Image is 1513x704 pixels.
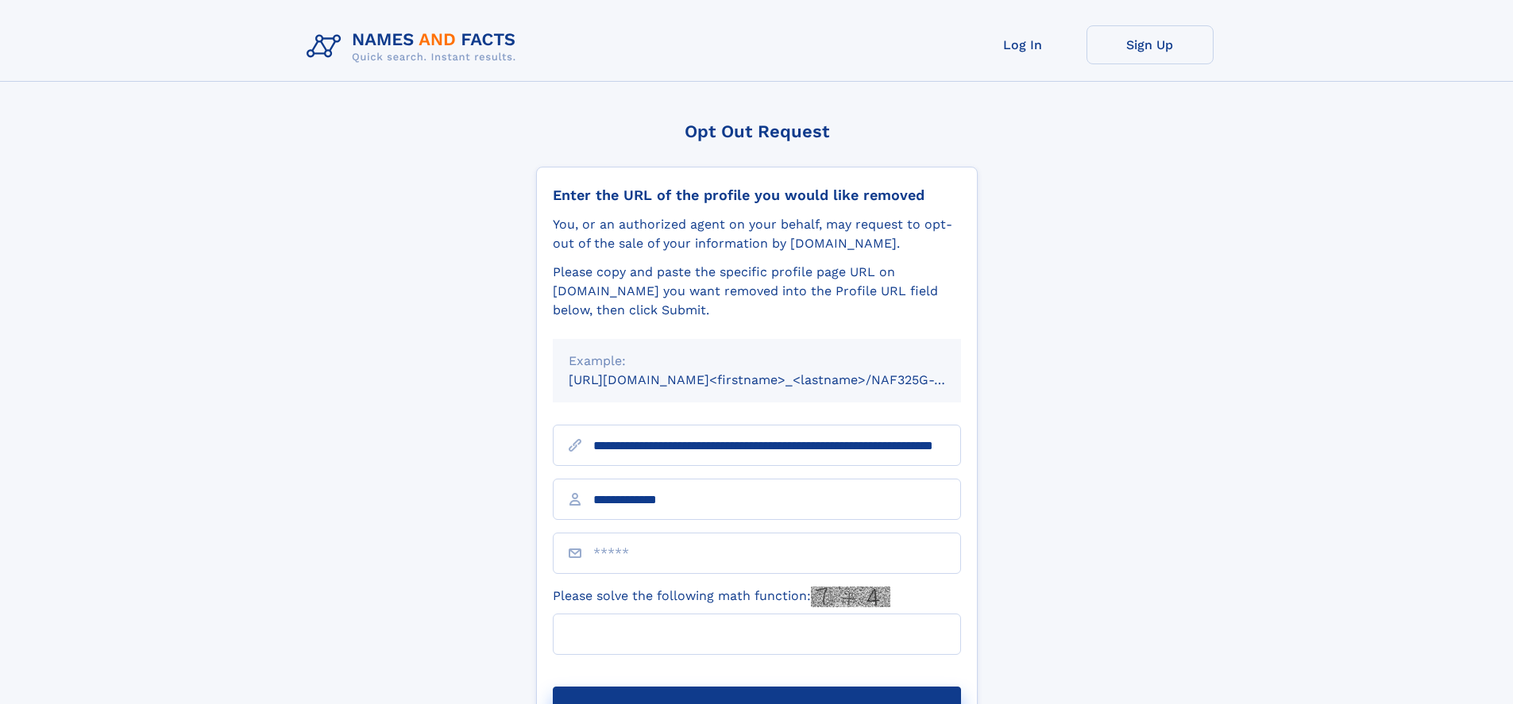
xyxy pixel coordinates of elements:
div: Please copy and paste the specific profile page URL on [DOMAIN_NAME] you want removed into the Pr... [553,263,961,320]
small: [URL][DOMAIN_NAME]<firstname>_<lastname>/NAF325G-xxxxxxxx [569,372,991,387]
div: Enter the URL of the profile you would like removed [553,187,961,204]
div: Opt Out Request [536,121,978,141]
div: Example: [569,352,945,371]
div: You, or an authorized agent on your behalf, may request to opt-out of the sale of your informatio... [553,215,961,253]
a: Log In [959,25,1087,64]
img: Logo Names and Facts [300,25,529,68]
a: Sign Up [1087,25,1214,64]
label: Please solve the following math function: [553,587,890,607]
